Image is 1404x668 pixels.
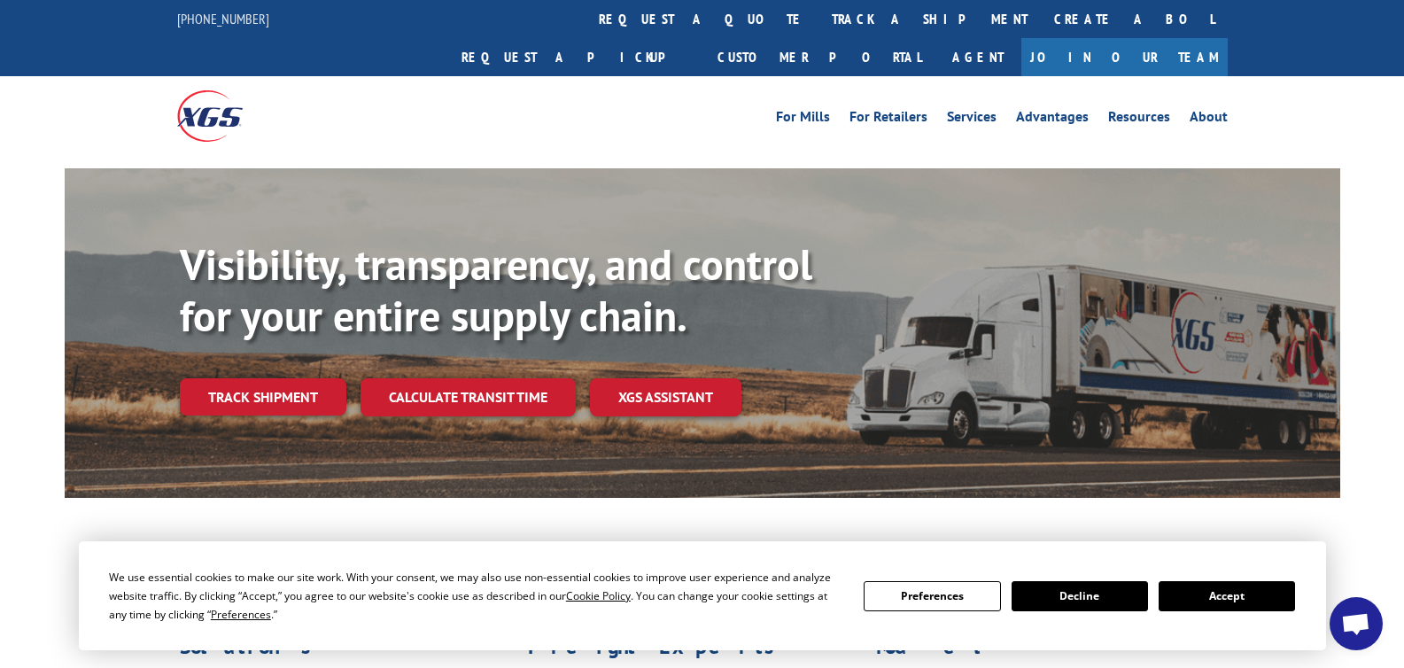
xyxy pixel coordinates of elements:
[1012,581,1148,611] button: Decline
[947,110,997,129] a: Services
[180,378,346,416] a: Track shipment
[935,38,1021,76] a: Agent
[1190,110,1228,129] a: About
[704,38,935,76] a: Customer Portal
[1159,581,1295,611] button: Accept
[1330,597,1383,650] div: Open chat
[211,607,271,622] span: Preferences
[590,378,741,416] a: XGS ASSISTANT
[566,588,631,603] span: Cookie Policy
[1021,38,1228,76] a: Join Our Team
[1108,110,1170,129] a: Resources
[79,541,1326,650] div: Cookie Consent Prompt
[448,38,704,76] a: Request a pickup
[1016,110,1089,129] a: Advantages
[864,581,1000,611] button: Preferences
[849,110,927,129] a: For Retailers
[177,10,269,27] a: [PHONE_NUMBER]
[109,568,842,624] div: We use essential cookies to make our site work. With your consent, we may also use non-essential ...
[776,110,830,129] a: For Mills
[361,378,576,416] a: Calculate transit time
[180,237,812,343] b: Visibility, transparency, and control for your entire supply chain.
